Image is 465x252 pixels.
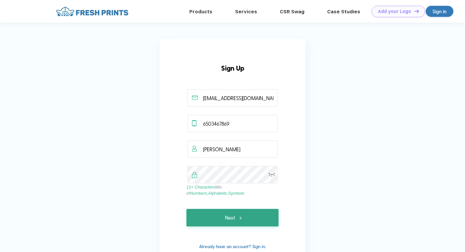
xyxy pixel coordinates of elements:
img: email_active.svg [192,96,198,100]
label: Sign Up [221,57,244,73]
img: password-icon.svg [268,173,275,177]
span: Symbols [228,191,244,196]
input: Full name [187,141,278,158]
img: DT [414,9,419,13]
img: user_active.svg [192,146,197,152]
div: Sign in [433,8,447,15]
span: 12+ Characters [186,185,215,189]
div: Mix of [186,183,279,197]
img: fo%20logo%202.webp [54,6,130,17]
img: mobile_active.svg [192,120,197,126]
a: Already have an account? Sign in. [199,244,266,249]
span: Alphabets, [208,191,228,196]
span: Next [225,214,240,222]
div: Add your Logo [378,9,411,14]
a: Products [189,9,212,15]
input: Email [187,89,278,107]
img: pwd_active.svg [192,172,197,178]
img: next_white_arrow.svg [237,214,241,222]
span: Numbers, [190,191,208,196]
button: Next [186,209,279,226]
a: Sign in [426,6,453,17]
input: Phone number [187,115,278,132]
